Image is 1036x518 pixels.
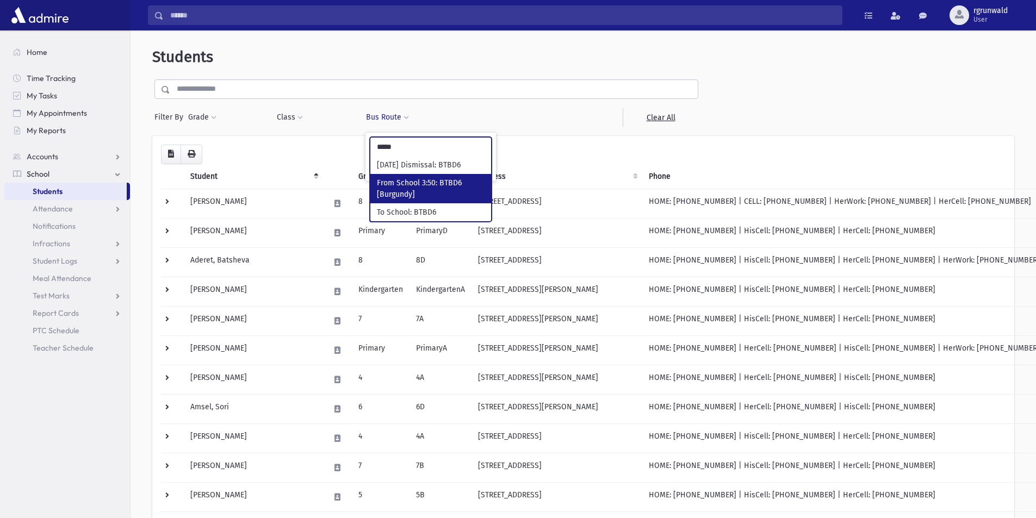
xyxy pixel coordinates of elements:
[4,122,130,139] a: My Reports
[370,203,491,221] li: To School: BTBD6
[472,453,642,482] td: [STREET_ADDRESS]
[472,247,642,277] td: [STREET_ADDRESS]
[352,218,410,247] td: Primary
[4,339,130,357] a: Teacher Schedule
[184,164,323,189] th: Student: activate to sort column descending
[352,189,410,218] td: 8
[27,108,87,118] span: My Appointments
[472,164,642,189] th: Address: activate to sort column ascending
[27,73,76,83] span: Time Tracking
[4,148,130,165] a: Accounts
[472,306,642,335] td: [STREET_ADDRESS][PERSON_NAME]
[973,7,1008,15] span: rgrunwald
[33,343,94,353] span: Teacher Schedule
[164,5,842,25] input: Search
[352,306,410,335] td: 7
[352,394,410,423] td: 6
[4,287,130,304] a: Test Marks
[410,453,472,482] td: 7B
[152,48,213,66] span: Students
[973,15,1008,24] span: User
[4,165,130,183] a: School
[33,273,91,283] span: Meal Attendance
[410,482,472,511] td: 5B
[4,304,130,322] a: Report Cards
[154,111,188,123] span: Filter By
[276,108,303,127] button: Class
[4,104,130,122] a: My Appointments
[410,247,472,277] td: 8D
[184,277,323,306] td: [PERSON_NAME]
[352,277,410,306] td: Kindergarten
[184,218,323,247] td: [PERSON_NAME]
[410,365,472,394] td: 4A
[410,218,472,247] td: PrimaryD
[188,108,217,127] button: Grade
[184,247,323,277] td: Aderet, Batsheva
[472,277,642,306] td: [STREET_ADDRESS][PERSON_NAME]
[184,482,323,511] td: [PERSON_NAME]
[184,365,323,394] td: [PERSON_NAME]
[4,322,130,339] a: PTC Schedule
[4,87,130,104] a: My Tasks
[184,394,323,423] td: Amsel, Sori
[33,186,63,196] span: Students
[352,247,410,277] td: 8
[9,4,71,26] img: AdmirePro
[33,221,76,231] span: Notifications
[352,335,410,365] td: Primary
[410,394,472,423] td: 6D
[472,189,642,218] td: [STREET_ADDRESS]
[365,108,410,127] button: Bus Route
[410,277,472,306] td: KindergartenA
[4,235,130,252] a: Infractions
[181,145,202,164] button: Print
[33,326,79,335] span: PTC Schedule
[27,126,66,135] span: My Reports
[184,453,323,482] td: [PERSON_NAME]
[370,156,491,174] li: [DATE] Dismissal: BTBD6
[27,47,47,57] span: Home
[472,423,642,453] td: [STREET_ADDRESS]
[4,200,130,217] a: Attendance
[352,423,410,453] td: 4
[472,335,642,365] td: [STREET_ADDRESS][PERSON_NAME]
[410,423,472,453] td: 4A
[184,335,323,365] td: [PERSON_NAME]
[184,423,323,453] td: [PERSON_NAME]
[4,270,130,287] a: Meal Attendance
[27,152,58,161] span: Accounts
[410,335,472,365] td: PrimaryA
[472,218,642,247] td: [STREET_ADDRESS]
[27,169,49,179] span: School
[33,308,79,318] span: Report Cards
[33,239,70,248] span: Infractions
[472,482,642,511] td: [STREET_ADDRESS]
[33,291,70,301] span: Test Marks
[184,189,323,218] td: [PERSON_NAME]
[4,70,130,87] a: Time Tracking
[352,453,410,482] td: 7
[410,306,472,335] td: 7A
[33,204,73,214] span: Attendance
[352,482,410,511] td: 5
[472,394,642,423] td: [STREET_ADDRESS][PERSON_NAME]
[33,256,77,266] span: Student Logs
[4,43,130,61] a: Home
[4,252,130,270] a: Student Logs
[623,108,698,127] a: Clear All
[4,183,127,200] a: Students
[370,174,491,203] li: From School 3:50: BTBD6 [Burgundy]
[4,217,130,235] a: Notifications
[472,365,642,394] td: [STREET_ADDRESS][PERSON_NAME]
[352,365,410,394] td: 4
[161,145,181,164] button: CSV
[352,164,410,189] th: Grade: activate to sort column ascending
[27,91,57,101] span: My Tasks
[184,306,323,335] td: [PERSON_NAME]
